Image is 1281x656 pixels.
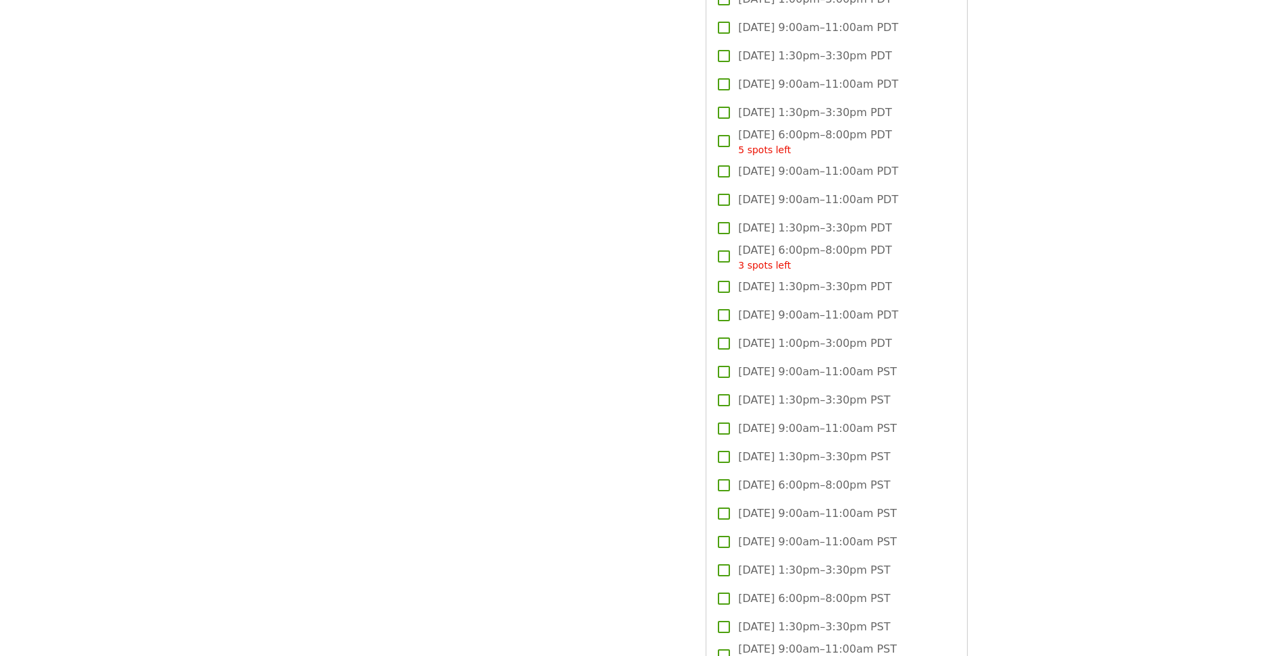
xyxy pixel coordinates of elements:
[738,192,898,208] span: [DATE] 9:00am–11:00am PDT
[738,335,891,352] span: [DATE] 1:00pm–3:00pm PDT
[738,364,897,380] span: [DATE] 9:00am–11:00am PST
[738,144,791,155] span: 5 spots left
[738,105,891,121] span: [DATE] 1:30pm–3:30pm PDT
[738,449,890,465] span: [DATE] 1:30pm–3:30pm PST
[738,163,898,180] span: [DATE] 9:00am–11:00am PDT
[738,307,898,323] span: [DATE] 9:00am–11:00am PDT
[738,48,891,64] span: [DATE] 1:30pm–3:30pm PDT
[738,392,890,408] span: [DATE] 1:30pm–3:30pm PST
[738,591,890,607] span: [DATE] 6:00pm–8:00pm PST
[738,279,891,295] span: [DATE] 1:30pm–3:30pm PDT
[738,127,891,157] span: [DATE] 6:00pm–8:00pm PDT
[738,20,898,36] span: [DATE] 9:00am–11:00am PDT
[738,420,897,437] span: [DATE] 9:00am–11:00am PST
[738,505,897,522] span: [DATE] 9:00am–11:00am PST
[738,242,891,273] span: [DATE] 6:00pm–8:00pm PDT
[738,562,890,578] span: [DATE] 1:30pm–3:30pm PST
[738,619,890,635] span: [DATE] 1:30pm–3:30pm PST
[738,220,891,236] span: [DATE] 1:30pm–3:30pm PDT
[738,477,890,493] span: [DATE] 6:00pm–8:00pm PST
[738,534,897,550] span: [DATE] 9:00am–11:00am PST
[738,260,791,271] span: 3 spots left
[738,76,898,92] span: [DATE] 9:00am–11:00am PDT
